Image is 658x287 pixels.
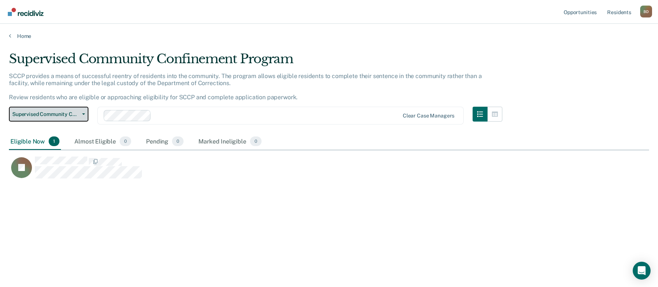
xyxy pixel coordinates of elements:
[197,133,263,150] div: Marked Ineligible0
[9,72,482,101] p: SCCP provides a means of successful reentry of residents into the community. The program allows e...
[9,107,88,122] button: Supervised Community Confinement Program
[640,6,652,17] div: B D
[120,136,131,146] span: 0
[145,133,185,150] div: Pending0
[12,111,79,117] span: Supervised Community Confinement Program
[8,8,43,16] img: Recidiviz
[250,136,262,146] span: 0
[403,113,454,119] div: Clear case managers
[9,51,502,72] div: Supervised Community Confinement Program
[9,133,61,150] div: Eligible Now1
[9,156,569,186] div: CaseloadOpportunityCell-109043
[633,262,651,280] div: Open Intercom Messenger
[9,33,649,39] a: Home
[73,133,133,150] div: Almost Eligible0
[49,136,59,146] span: 1
[172,136,184,146] span: 0
[640,6,652,17] button: Profile dropdown button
